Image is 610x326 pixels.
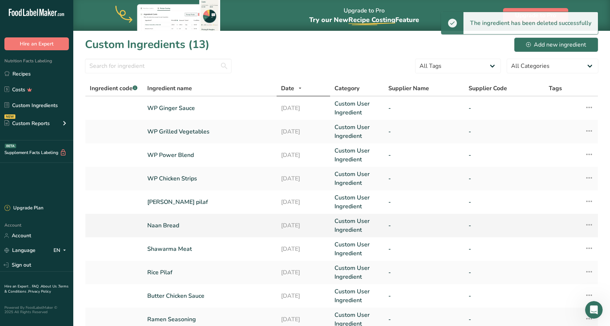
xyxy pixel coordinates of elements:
[147,151,272,160] a: WP Power Blend
[281,174,326,183] a: [DATE]
[4,120,50,127] div: Custom Reports
[334,240,379,258] a: Custom User Ingredient
[388,151,460,160] a: -
[147,127,272,136] a: WP Grilled Vegetables
[334,217,379,234] a: Custom User Ingredient
[469,151,540,160] a: -
[388,268,460,277] a: -
[281,198,326,206] a: [DATE]
[334,287,379,305] a: Custom User Ingredient
[90,84,137,92] span: Ingredient code
[53,246,69,255] div: EN
[309,15,419,24] span: Try our New Feature
[469,315,540,324] a: -
[309,0,419,31] div: Upgrade to Pro
[281,127,326,136] a: [DATE]
[281,151,326,160] a: [DATE]
[388,127,460,136] a: -
[469,127,540,136] a: -
[281,268,326,277] a: [DATE]
[388,315,460,324] a: -
[4,114,15,119] div: NEW
[147,292,272,300] a: Butter Chicken Sauce
[32,284,41,289] a: FAQ .
[4,37,69,50] button: Hire an Expert
[281,315,326,324] a: [DATE]
[147,268,272,277] a: Rice Pilaf
[388,84,429,93] span: Supplier Name
[334,193,379,211] a: Custom User Ingredient
[281,245,326,253] a: [DATE]
[334,264,379,281] a: Custom User Ingredient
[334,146,379,164] a: Custom User Ingredient
[147,174,272,183] a: WP Chicken Strips
[147,84,192,93] span: Ingredient name
[469,104,540,113] a: -
[514,37,598,52] button: Add new ingredient
[85,36,210,53] h1: Custom Ingredients (13)
[281,104,326,113] a: [DATE]
[463,12,598,34] div: The ingredient has been deleted successfully
[147,104,272,113] a: WP Ginger Sauce
[4,244,36,257] a: Language
[28,289,51,294] a: Privacy Policy
[4,284,69,294] a: Terms & Conditions .
[469,268,540,277] a: -
[334,170,379,187] a: Custom User Ingredient
[515,11,556,20] span: Upgrade to Pro
[469,292,540,300] a: -
[147,245,272,253] a: Shawarma Meat
[334,99,379,117] a: Custom User Ingredient
[334,123,379,140] a: Custom User Ingredient
[549,84,562,93] span: Tags
[469,174,540,183] a: -
[388,245,460,253] a: -
[85,59,232,73] input: Search for ingredient
[469,221,540,230] a: -
[41,284,58,289] a: About Us .
[585,301,603,319] iframe: Intercom live chat
[469,198,540,206] a: -
[388,174,460,183] a: -
[526,40,586,49] div: Add new ingredient
[147,198,272,206] a: [PERSON_NAME] pilaf
[281,292,326,300] a: [DATE]
[147,221,272,230] a: Naan Bread
[4,205,43,212] div: Upgrade Plan
[388,198,460,206] a: -
[388,292,460,300] a: -
[334,84,359,93] span: Category
[348,15,395,24] span: Recipe Costing
[388,221,460,230] a: -
[4,305,69,314] div: Powered By FoodLabelMaker © 2025 All Rights Reserved
[469,84,507,93] span: Supplier Code
[4,284,30,289] a: Hire an Expert .
[147,315,272,324] a: Ramen Seasoning
[5,144,16,148] div: BETA
[469,245,540,253] a: -
[281,221,326,230] a: [DATE]
[281,84,294,93] span: Date
[388,104,460,113] a: -
[503,8,568,23] button: Upgrade to Pro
